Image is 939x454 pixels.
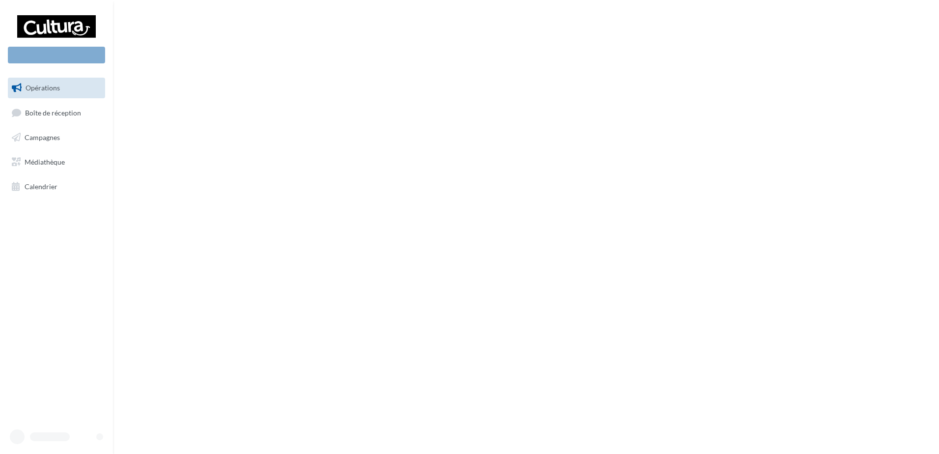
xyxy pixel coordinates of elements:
span: Campagnes [25,133,60,142]
div: Nouvelle campagne [8,47,105,63]
a: Médiathèque [6,152,107,172]
span: Médiathèque [25,158,65,166]
span: Calendrier [25,182,57,190]
span: Boîte de réception [25,108,81,116]
a: Boîte de réception [6,102,107,123]
a: Calendrier [6,176,107,197]
span: Opérations [26,84,60,92]
a: Campagnes [6,127,107,148]
a: Opérations [6,78,107,98]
